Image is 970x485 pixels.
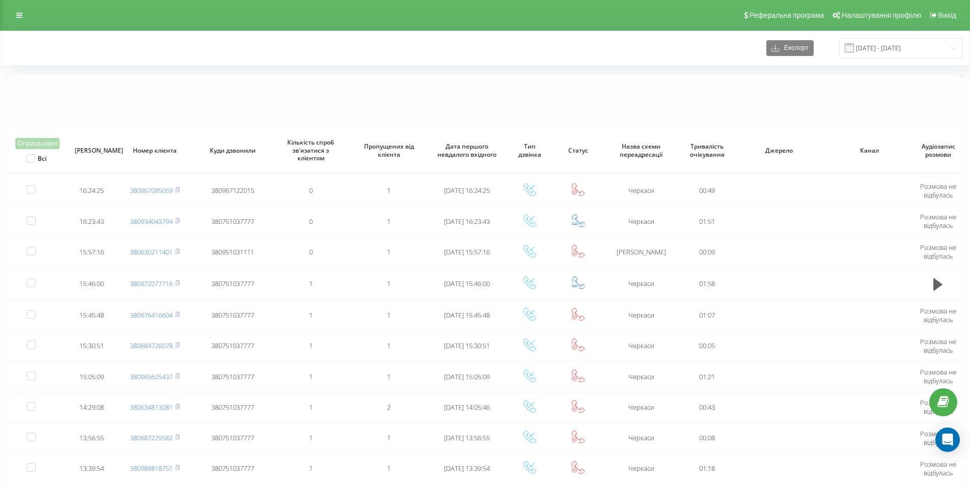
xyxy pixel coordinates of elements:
span: Налаштування профілю [842,11,921,19]
span: 380751037777 [211,279,254,288]
td: 13:39:54 [68,454,116,483]
span: 1 [387,247,391,256]
span: [DATE] 14:05:46 [444,403,490,412]
span: Розмова не відбулась [920,243,956,261]
td: Черкаси [602,454,680,483]
span: Джерело [743,147,815,155]
span: [DATE] 13:56:55 [444,433,490,442]
td: Черкаси [602,423,680,452]
span: Розмова не відбулась [920,212,956,230]
label: Всі [26,154,46,163]
span: Розмова не відбулась [920,460,956,477]
span: Вихід [938,11,956,19]
span: Розмова не відбулась [920,367,956,385]
span: Статус [561,147,595,155]
span: [DATE] 15:30:51 [444,341,490,350]
span: 1 [309,433,313,442]
td: 00:49 [680,177,734,205]
span: 1 [387,464,391,473]
span: 380751037777 [211,372,254,381]
td: 00:08 [680,423,734,452]
a: 380972077716 [130,279,173,288]
a: 380934043794 [130,217,173,226]
span: [DATE] 16:23:43 [444,217,490,226]
span: Розмова не відбулась [920,337,956,355]
a: 380630211401 [130,247,173,256]
td: Черкаси [602,301,680,330]
span: Кількість спроб зв'язатися з клієнтом [281,138,342,162]
a: 380967095059 [130,186,173,195]
span: Назва схеми переадресації [611,142,672,158]
td: 14:29:08 [68,393,116,421]
td: 15:05:09 [68,362,116,391]
td: 01:21 [680,362,734,391]
span: 1 [309,341,313,350]
span: [DATE] 15:45:48 [444,310,490,320]
span: Тип дзвінка [513,142,547,158]
a: 380687229582 [130,433,173,442]
td: Черкаси [602,268,680,299]
span: Розмова не відбулась [920,182,956,199]
span: 1 [309,279,313,288]
td: 15:30:51 [68,332,116,360]
span: 1 [387,372,391,381]
span: Розмова не відбулась [920,306,956,324]
span: Експорт [779,44,809,52]
td: Черкаси [602,393,680,421]
td: [PERSON_NAME] [602,238,680,266]
span: 0 [309,217,313,226]
span: Номер клієнта [124,147,185,155]
span: 380967122015 [211,186,254,195]
span: [DATE] 15:57:16 [444,247,490,256]
td: Черкаси [602,207,680,236]
span: 1 [387,217,391,226]
span: [DATE] 15:05:09 [444,372,490,381]
span: 1 [309,310,313,320]
span: Реферальна програма [750,11,824,19]
span: Розмова не відбулась [920,398,956,416]
a: 380965625437 [130,372,173,381]
span: 1 [387,186,391,195]
span: 380751037777 [211,433,254,442]
span: Тривалість очікування [687,142,727,158]
a: 380684726078 [130,341,173,350]
td: 16:24:25 [68,177,116,205]
a: 380976416604 [130,310,173,320]
td: 01:58 [680,268,734,299]
td: 01:18 [680,454,734,483]
td: 15:57:16 [68,238,116,266]
td: 00:43 [680,393,734,421]
span: 2 [387,403,391,412]
span: 1 [387,310,391,320]
td: Черкаси [602,332,680,360]
span: 380751037777 [211,341,254,350]
a: 380989818751 [130,464,173,473]
span: [PERSON_NAME] [75,147,109,155]
td: Черкаси [602,362,680,391]
span: 1 [387,279,391,288]
div: Open Intercom Messenger [935,427,960,452]
span: 380751037777 [211,464,254,473]
td: 01:51 [680,207,734,236]
span: Аудіозапис розмови [921,142,955,158]
span: Розмова не відбулась [920,429,956,447]
td: 15:46:00 [68,268,116,299]
span: 0 [309,186,313,195]
span: 380951031111 [211,247,254,256]
span: Дата першого невдалого вхідного [436,142,497,158]
button: Експорт [766,40,814,56]
span: Пропущених від клієнта [358,142,420,158]
span: 380751037777 [211,403,254,412]
span: 1 [309,464,313,473]
span: [DATE] 13:39:54 [444,464,490,473]
td: 00:09 [680,238,734,266]
span: [DATE] 16:24:25 [444,186,490,195]
span: 1 [387,341,391,350]
span: 1 [309,372,313,381]
span: 1 [387,433,391,442]
td: 00:05 [680,332,734,360]
span: Куди дзвонили [202,147,263,155]
td: 13:56:55 [68,423,116,452]
span: 1 [309,403,313,412]
td: 01:07 [680,301,734,330]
